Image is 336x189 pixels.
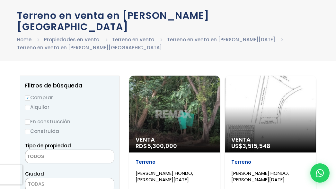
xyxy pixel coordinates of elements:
[28,181,44,187] span: TODAS
[25,119,30,125] input: En construcción
[25,150,88,164] textarea: Search
[231,136,309,143] span: Venta
[25,170,44,177] span: Ciudad
[243,142,270,150] span: 3,515,548
[25,94,114,102] label: Comprar
[136,142,177,150] span: RD$
[147,142,177,150] span: 5,300,000
[167,36,275,43] a: Terreno en venta en [PERSON_NAME][DATE]
[25,105,30,110] input: Alquilar
[231,142,270,150] span: US$
[112,36,155,43] a: Terreno en venta
[44,36,100,43] a: Propiedades en Venta
[25,82,114,89] h2: Filtros de búsqueda
[17,36,31,43] a: Home
[231,170,289,183] span: [PERSON_NAME] HONDO, [PERSON_NAME][DATE]
[17,44,162,52] li: Terreno en venta en [PERSON_NAME][GEOGRAPHIC_DATA]
[25,180,114,189] span: TODAS
[17,10,319,32] h1: Terreno en venta en [PERSON_NAME][GEOGRAPHIC_DATA]
[136,136,214,143] span: Venta
[25,142,71,149] span: Tipo de propiedad
[136,159,214,165] p: Terreno
[25,129,30,134] input: Construida
[25,95,30,101] input: Comprar
[25,127,114,135] label: Construida
[231,159,309,165] p: Terreno
[136,170,193,183] span: [PERSON_NAME] HONDO, [PERSON_NAME][DATE]
[25,103,114,111] label: Alquilar
[25,118,114,126] label: En construcción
